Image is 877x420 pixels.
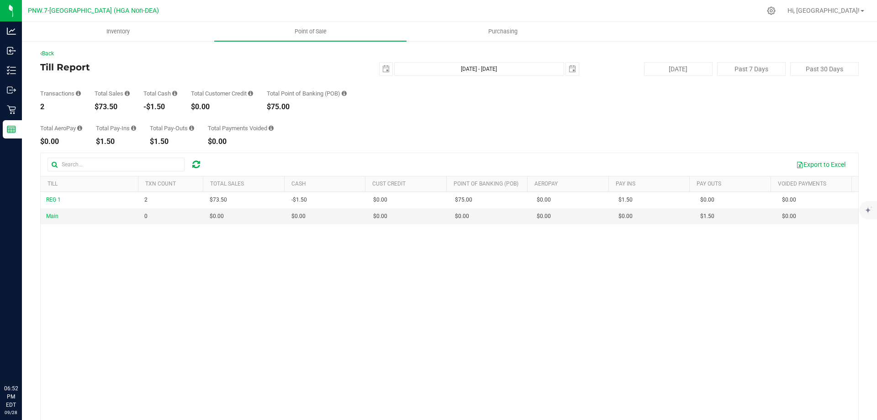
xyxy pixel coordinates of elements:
input: Search... [48,158,185,171]
div: Total Cash [143,90,177,96]
i: Sum of all cash pay-ins added to tills within the date range. [131,125,136,131]
a: Cash [291,181,306,187]
inline-svg: Inbound [7,46,16,55]
div: -$1.50 [143,103,177,111]
a: Total Sales [210,181,244,187]
span: $0.00 [782,196,796,204]
a: Till [48,181,58,187]
span: $0.00 [618,212,633,221]
inline-svg: Retail [7,105,16,114]
span: $0.00 [291,212,306,221]
span: REG 1 [46,197,61,203]
a: Inventory [22,22,214,41]
span: 0 [144,212,148,221]
div: Transactions [40,90,81,96]
span: $73.50 [210,196,227,204]
span: $0.00 [537,212,551,221]
span: $0.00 [537,196,551,204]
span: PNW.7-[GEOGRAPHIC_DATA] (HGA Non-DEA) [28,7,159,15]
div: Manage settings [766,6,777,15]
button: Export to Excel [790,157,851,172]
i: Sum of all successful, non-voided payment transaction amounts (excluding tips and transaction fee... [125,90,130,96]
a: Point of Sale [214,22,407,41]
div: $0.00 [208,138,274,145]
inline-svg: Inventory [7,66,16,75]
span: select [380,63,392,75]
a: TXN Count [145,181,176,187]
span: $0.00 [210,212,224,221]
span: $0.00 [782,212,796,221]
button: Past 30 Days [790,62,859,76]
div: Total Customer Credit [191,90,253,96]
div: $75.00 [267,103,347,111]
a: Cust Credit [372,181,406,187]
p: 09/28 [4,409,18,416]
div: $0.00 [40,138,82,145]
h4: Till Report [40,62,313,72]
i: Sum of all successful, non-voided payment transaction amounts using account credit as the payment... [248,90,253,96]
a: Pay Ins [616,181,635,187]
button: Past 7 Days [717,62,786,76]
span: $0.00 [373,212,387,221]
span: $0.00 [373,196,387,204]
i: Sum of all successful AeroPay payment transaction amounts for all purchases in the date range. Ex... [77,125,82,131]
div: Total Sales [95,90,130,96]
div: $1.50 [150,138,194,145]
a: Voided Payments [778,181,826,187]
span: -$1.50 [291,196,307,204]
p: 06:52 PM EDT [4,384,18,409]
div: Total Pay-Ins [96,125,136,131]
i: Sum of all voided payment transaction amounts (excluding tips and transaction fees) within the da... [269,125,274,131]
div: Total Pay-Outs [150,125,194,131]
div: Total Payments Voided [208,125,274,131]
span: $1.50 [700,212,714,221]
span: $0.00 [455,212,469,221]
i: Sum of the successful, non-voided point-of-banking payment transaction amounts, both via payment ... [342,90,347,96]
div: $73.50 [95,103,130,111]
div: $0.00 [191,103,253,111]
a: Point of Banking (POB) [454,181,518,187]
span: Point of Sale [282,27,339,36]
a: Pay Outs [697,181,721,187]
span: Hi, [GEOGRAPHIC_DATA]! [787,7,860,14]
div: 2 [40,103,81,111]
span: $75.00 [455,196,472,204]
span: Inventory [94,27,142,36]
inline-svg: Analytics [7,27,16,36]
span: select [566,63,579,75]
i: Count of all successful payment transactions, possibly including voids, refunds, and cash-back fr... [76,90,81,96]
div: Total AeroPay [40,125,82,131]
a: Back [40,50,54,57]
span: $0.00 [700,196,714,204]
span: $1.50 [618,196,633,204]
iframe: Resource center [9,347,37,374]
a: Purchasing [407,22,599,41]
a: AeroPay [534,181,558,187]
inline-svg: Reports [7,125,16,134]
span: Purchasing [476,27,530,36]
span: 2 [144,196,148,204]
inline-svg: Outbound [7,85,16,95]
i: Sum of all successful, non-voided cash payment transaction amounts (excluding tips and transactio... [172,90,177,96]
i: Sum of all cash pay-outs removed from tills within the date range. [189,125,194,131]
button: [DATE] [644,62,713,76]
span: Main [46,213,58,219]
div: $1.50 [96,138,136,145]
div: Total Point of Banking (POB) [267,90,347,96]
